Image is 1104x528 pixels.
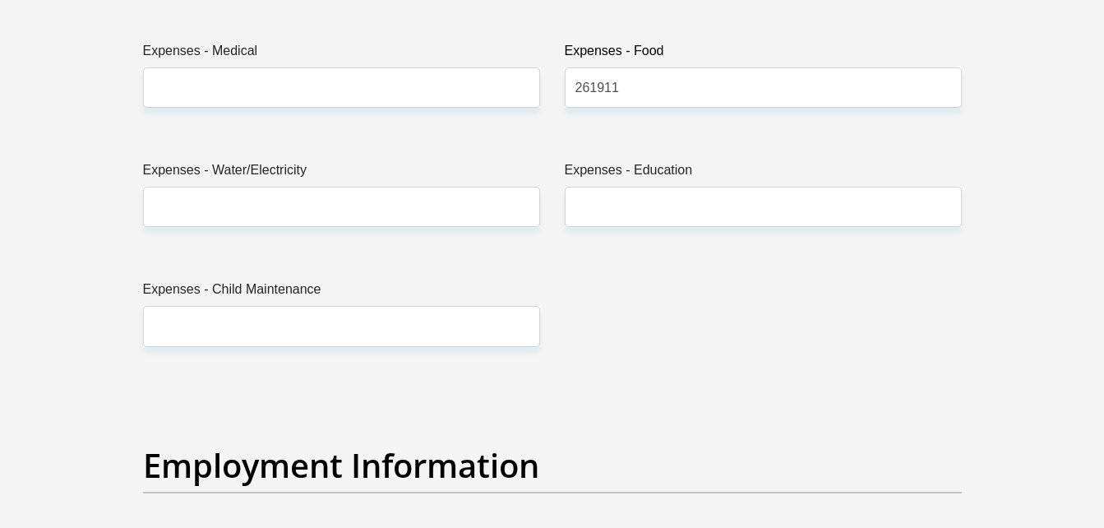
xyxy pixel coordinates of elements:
label: Expenses - Medical [143,41,540,67]
label: Expenses - Education [565,160,962,187]
label: Expenses - Child Maintenance [143,280,540,306]
input: Expenses - Medical [143,67,540,108]
h2: Employment Information [143,446,962,485]
label: Expenses - Food [565,41,962,67]
label: Expenses - Water/Electricity [143,160,540,187]
input: Expenses - Water/Electricity [143,187,540,227]
input: Expenses - Food [565,67,962,108]
input: Expenses - Child Maintenance [143,306,540,346]
input: Expenses - Education [565,187,962,227]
